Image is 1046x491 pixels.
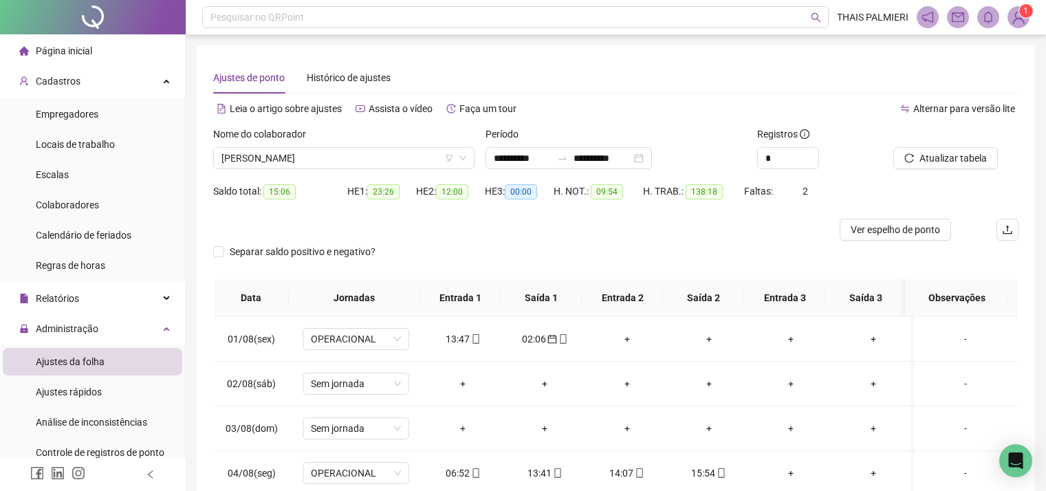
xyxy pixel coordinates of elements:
th: Entrada 3 [744,279,825,317]
span: mobile [633,468,644,478]
div: HE 3: [485,184,554,199]
span: Ajustes da folha [36,356,105,367]
div: HE 1: [347,184,416,199]
span: Observações [916,290,997,305]
span: Cadastros [36,76,80,87]
span: lock [19,324,29,334]
th: Saída 1 [501,279,582,317]
span: 02/08(sáb) [227,378,276,389]
span: 03/08(dom) [226,423,278,434]
span: 01/08(sex) [228,334,275,345]
div: + [679,331,739,347]
span: 1 [1023,6,1028,16]
span: mobile [557,334,568,344]
span: THAIS PALMIERI [837,10,908,25]
div: + [761,466,821,481]
span: reload [904,153,914,163]
div: 14:07 [597,466,657,481]
span: search [811,12,821,23]
span: Alternar para versão lite [913,103,1015,114]
div: + [515,376,575,391]
span: youtube [356,104,365,113]
div: + [761,376,821,391]
span: linkedin [51,466,65,480]
span: Ajustes de ponto [213,72,285,83]
span: info-circle [800,129,809,139]
label: Período [486,127,527,142]
span: Sem jornada [311,418,401,439]
th: Entrada 1 [420,279,501,317]
span: notification [922,11,934,23]
span: calendar [546,334,557,344]
span: mobile [552,468,563,478]
div: + [597,421,657,436]
div: Saldo total: [213,184,347,199]
button: Atualizar tabela [893,147,998,169]
div: + [597,376,657,391]
span: file [19,294,29,303]
div: + [761,331,821,347]
span: OPERACIONAL [311,329,401,349]
button: Ver espelho de ponto [840,219,951,241]
span: file-text [217,104,226,113]
div: HE 2: [416,184,485,199]
span: user-add [19,76,29,86]
div: + [843,466,903,481]
div: + [761,421,821,436]
span: Página inicial [36,45,92,56]
span: Calendário de feriados [36,230,131,241]
span: Faltas: [744,186,775,197]
th: Saída 2 [663,279,744,317]
th: Saída 3 [825,279,906,317]
div: 15:54 [679,466,739,481]
span: 00:00 [505,184,537,199]
span: 12:00 [436,184,468,199]
span: Colaboradores [36,199,99,210]
span: Registros [757,127,809,142]
span: mobile [470,334,481,344]
span: swap [900,104,910,113]
span: RAFAEL DA SILVA VAZ FERREIRA [221,148,466,168]
div: + [597,331,657,347]
span: 138:18 [686,184,723,199]
div: 02:06 [515,331,575,347]
span: Faça um tour [459,103,516,114]
th: Observações [905,279,1008,317]
div: Open Intercom Messenger [999,444,1032,477]
span: Sem jornada [311,373,401,394]
span: Separar saldo positivo e negativo? [224,244,381,259]
span: Leia o artigo sobre ajustes [230,103,342,114]
span: home [19,46,29,56]
span: Locais de trabalho [36,139,115,150]
div: + [679,421,739,436]
span: facebook [30,466,44,480]
span: Assista o vídeo [369,103,433,114]
div: + [433,421,492,436]
div: + [679,376,739,391]
span: mobile [715,468,726,478]
div: + [843,421,903,436]
span: Administração [36,323,98,334]
th: Jornadas [289,279,420,317]
span: Análise de inconsistências [36,417,147,428]
div: 06:52 [433,466,492,481]
span: Ver espelho de ponto [851,222,940,237]
span: mail [952,11,964,23]
div: - [925,331,1006,347]
span: to [557,153,568,164]
span: Relatórios [36,293,79,304]
img: 91134 [1008,7,1029,28]
span: instagram [72,466,85,480]
span: mobile [470,468,481,478]
th: Entrada 2 [582,279,663,317]
div: + [843,376,903,391]
div: - [925,466,1006,481]
span: bell [982,11,994,23]
div: 13:41 [515,466,575,481]
span: 15:06 [263,184,296,199]
div: - [925,421,1006,436]
span: swap-right [557,153,568,164]
div: - [925,376,1006,391]
div: H. NOT.: [554,184,643,199]
span: Histórico de ajustes [307,72,391,83]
